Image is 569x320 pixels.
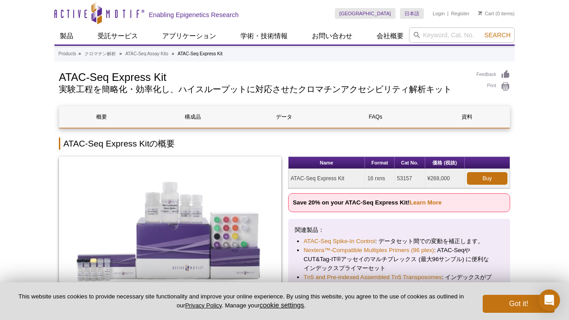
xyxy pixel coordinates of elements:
[59,70,467,83] h1: ATAC-Seq Express Kit
[467,172,507,185] a: Buy
[304,273,442,282] a: Tn5 and Pre-indexed Assembled Tn5 Transposomes
[371,27,409,44] a: 会社概要
[482,31,513,39] button: Search
[59,106,144,128] a: 概要
[365,157,395,169] th: Format
[172,51,174,56] li: »
[483,295,555,313] button: Got it!
[433,10,445,17] a: Login
[304,246,434,255] a: Nextera™-Compatible Multiplex Primers (96 plex)
[295,226,504,235] p: 関連製品：
[304,246,495,273] li: : ATAC-SeqやCUT&Tag-IT®アッセイのマルチプレックス (最大96サンプル) に便利なインデックスプライマーセット
[425,157,465,169] th: 価格 (税抜)
[335,8,396,19] a: [GEOGRAPHIC_DATA]
[151,106,235,128] a: 構成品
[149,11,239,19] h2: Enabling Epigenetics Research
[157,27,222,44] a: アプリケーション
[451,10,469,17] a: Register
[235,27,293,44] a: 学術・技術情報
[289,169,365,188] td: ATAC-Seq Express Kit
[178,51,222,56] li: ATAC-Seq Express Kit
[395,169,425,188] td: 53157
[120,51,122,56] li: »
[447,8,449,19] li: |
[365,169,395,188] td: 16 rxns
[478,10,494,17] a: Cart
[59,85,467,93] h2: 実験工程を簡略化・効率化し、ハイスループットに対応させたクロマチンアクセシビリティ解析キット
[478,11,482,15] img: Your Cart
[478,8,515,19] li: (0 items)
[259,301,304,309] button: cookie settings
[409,199,441,206] a: Learn More
[58,50,76,58] a: Products
[476,70,510,80] a: Feedback
[289,157,365,169] th: Name
[14,293,468,310] p: This website uses cookies to provide necessary site functionality and improve your online experie...
[485,31,511,39] span: Search
[425,106,509,128] a: 資料
[425,169,465,188] td: ¥268,000
[59,156,281,305] img: ATAC-Seq Express Kit
[538,289,560,311] div: Open Intercom Messenger
[304,237,375,246] a: ATAC-Seq Spike-In Control
[400,8,424,19] a: 日本語
[92,27,143,44] a: 受託サービス
[54,27,79,44] a: 製品
[242,106,326,128] a: データ
[59,138,510,150] h2: ATAC-Seq Express Kitの概要
[307,27,358,44] a: お問い合わせ
[293,199,442,206] strong: Save 20% on your ATAC-Seq Express Kit!
[304,237,495,246] li: : データセット間での変動を補正します。
[185,302,222,309] a: Privacy Policy
[409,27,515,43] input: Keyword, Cat. No.
[333,106,418,128] a: FAQs
[476,82,510,92] a: Print
[84,50,116,58] a: クロマチン解析
[125,50,168,58] a: ATAC-Seq Assay Kits
[78,51,81,56] li: »
[395,157,425,169] th: Cat No.
[304,273,495,300] li: : インデックスがプレミックスされたReady-to-useのTn5 Transposomesおよびrecombinant Tn5 Transposase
